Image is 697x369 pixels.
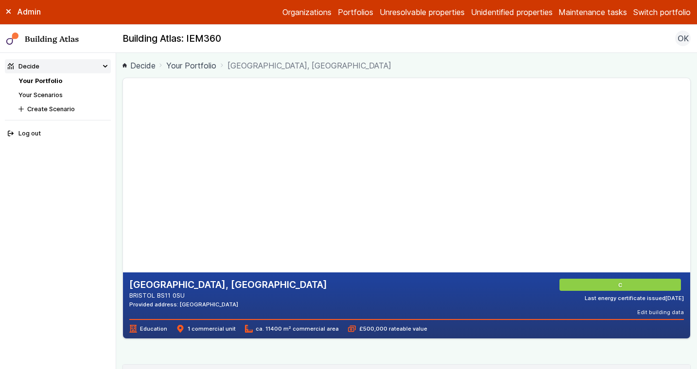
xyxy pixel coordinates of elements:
[245,325,339,333] span: ca. 11400 m² commercial area
[471,6,553,18] a: Unidentified properties
[282,6,331,18] a: Organizations
[129,301,327,308] div: Provided address: [GEOGRAPHIC_DATA]
[5,59,111,73] summary: Decide
[380,6,465,18] a: Unresolvable properties
[18,91,63,99] a: Your Scenarios
[585,294,684,302] div: Last energy certificate issued
[633,6,691,18] button: Switch portfolio
[558,6,627,18] a: Maintenance tasks
[6,33,19,45] img: main-0bbd2752.svg
[129,291,327,300] address: BRISTOL BS11 0SU
[620,281,624,289] span: C
[348,325,427,333] span: £500,000 rateable value
[166,60,216,71] a: Your Portfolio
[18,77,62,84] a: Your Portfolio
[675,31,691,46] button: OK
[16,102,111,116] button: Create Scenario
[665,295,684,302] time: [DATE]
[176,325,235,333] span: 1 commercial unit
[227,60,391,71] span: [GEOGRAPHIC_DATA], [GEOGRAPHIC_DATA]
[129,279,327,291] h2: [GEOGRAPHIC_DATA], [GEOGRAPHIC_DATA]
[5,127,111,141] button: Log out
[637,308,684,316] button: Edit building data
[678,33,689,44] span: OK
[338,6,373,18] a: Portfolios
[8,62,39,71] div: Decide
[129,325,167,333] span: Education
[122,33,221,45] h2: Building Atlas: IEM360
[122,60,156,71] a: Decide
